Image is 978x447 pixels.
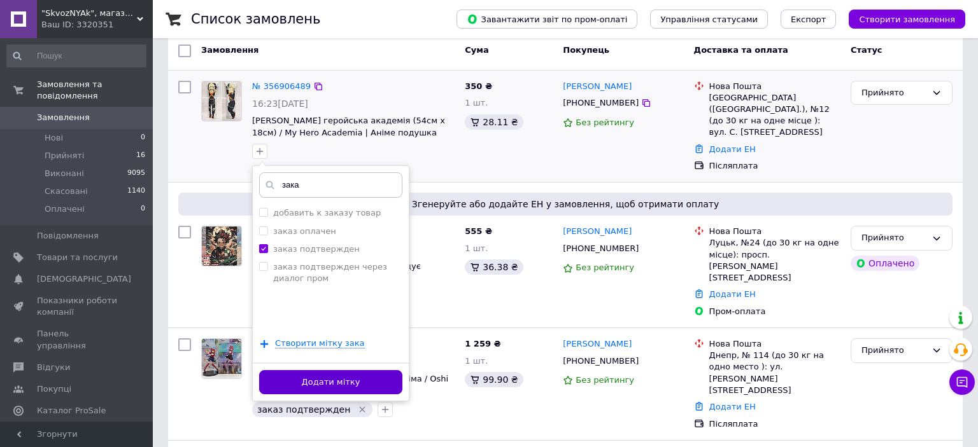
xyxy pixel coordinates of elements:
span: Замовлення та повідомлення [37,79,153,102]
div: 99.90 ₴ [465,372,523,387]
span: Покупець [563,45,609,55]
a: [PERSON_NAME] геройська академія (54см х 18см) / My Hero Academia | Аніме подушка [252,116,445,137]
a: [PERSON_NAME] [563,338,632,350]
div: Післяплата [709,418,840,430]
span: Прийняті [45,150,84,162]
a: Фото товару [201,226,242,266]
span: Каталог ProSale [37,405,106,416]
span: Управління статусами [660,15,758,24]
a: Додати ЕН [709,402,756,411]
span: заказ подтвержден [257,404,350,415]
span: Статус [851,45,882,55]
span: 555 ₴ [465,226,492,236]
span: Замовлення [37,112,90,123]
div: [GEOGRAPHIC_DATA] ([GEOGRAPHIC_DATA].), №12 (до 30 кг на одне місце ): вул. С. [STREET_ADDRESS] [709,92,840,139]
span: Товари та послуги [37,252,118,263]
span: Відгуки [37,362,70,373]
div: [PHONE_NUMBER] [560,95,641,111]
input: Пошук [6,45,146,67]
div: Нова Пошта [709,81,840,92]
span: Покупці [37,383,71,395]
button: Управління статусами [650,10,768,29]
div: 28.11 ₴ [465,114,523,130]
span: Показники роботи компанії [37,295,118,318]
label: добавить к заказу товар [273,208,381,217]
div: Нова Пошта [709,226,840,237]
button: Створити замовлення [849,10,965,29]
span: Завантажити звіт по пром-оплаті [467,13,627,25]
span: Створити мітку зака [275,338,365,348]
div: Луцьк, №24 (до 30 кг на одне місце): просп. [PERSON_NAME][STREET_ADDRESS] [709,237,840,284]
span: Замовлення [201,45,259,55]
div: [PHONE_NUMBER] [560,240,641,257]
div: Прийнято [861,86,926,100]
span: 9095 [127,168,145,179]
span: 0 [141,132,145,144]
a: Додати ЕН [709,289,756,299]
svg: Видалити мітку [357,404,367,415]
div: Пром-оплата [709,306,840,317]
a: Фото товару [201,81,242,121]
span: 1 шт. [465,356,488,366]
span: 1140 [127,186,145,197]
span: Скасовані [45,186,88,197]
label: заказ оплачен [273,226,336,236]
span: Створити замовлення [859,15,955,24]
span: Оплачені [45,203,85,215]
a: Створити замовлення [836,14,965,24]
button: Додати мітку [259,370,402,395]
div: Прийнято [861,344,926,357]
span: 16 [136,150,145,162]
a: Додати ЕН [709,144,756,154]
span: 16:23[DATE] [252,99,308,109]
div: Днепр, № 114 (до 30 кг на одно место ): ул. [PERSON_NAME][STREET_ADDRESS] [709,350,840,396]
div: 36.38 ₴ [465,259,523,275]
img: Фото товару [202,81,241,121]
label: заказ подтвержден через диалог пром [273,262,387,283]
label: заказ подтвержден [273,244,360,254]
span: Без рейтингу [576,263,634,272]
span: Виконані [45,168,84,179]
span: 0 [141,203,145,215]
a: [PERSON_NAME] [563,81,632,93]
a: [PERSON_NAME] [563,226,632,238]
button: Експорт [781,10,837,29]
input: Напишіть назву мітки [259,172,402,198]
div: Оплачено [851,256,919,271]
span: Доставка та оплата [694,45,788,55]
span: Повідомлення [37,230,99,242]
span: 350 ₴ [465,81,492,91]
span: 1 шт. [465,98,488,107]
div: Післяплата [709,160,840,172]
img: Фото товару [202,339,241,378]
span: "SkvozNYAk", магазин аніме, манґи та коміксів [41,8,137,19]
span: Експорт [791,15,826,24]
span: Панель управління [37,328,118,351]
button: Чат з покупцем [949,369,975,395]
span: 1 шт. [465,244,488,253]
img: Фото товару [202,226,241,266]
a: Фото товару [201,338,242,379]
span: Без рейтингу [576,375,634,385]
span: Без рейтингу [576,118,634,127]
span: [DEMOGRAPHIC_DATA] [37,273,131,285]
span: Нові [45,132,63,144]
span: Cума [465,45,488,55]
div: [PHONE_NUMBER] [560,353,641,369]
span: 1 259 ₴ [465,339,500,348]
h1: Список замовлень [191,11,320,27]
div: Нова Пошта [709,338,840,350]
a: № 356906489 [252,81,311,91]
button: Завантажити звіт по пром-оплаті [457,10,637,29]
div: Ваш ID: 3320351 [41,19,153,31]
span: Згенеруйте або додайте ЕН у замовлення, щоб отримати оплату [183,198,947,210]
div: Прийнято [861,231,926,245]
